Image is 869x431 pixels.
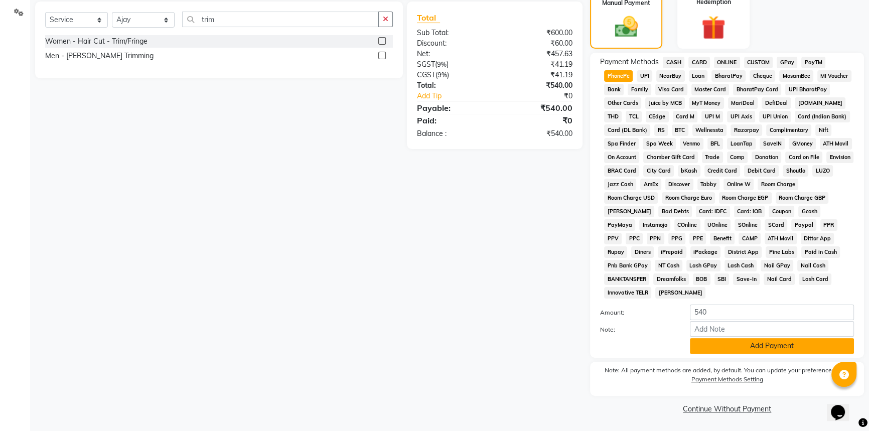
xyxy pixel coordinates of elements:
[690,321,854,337] input: Add Note
[604,273,649,285] span: BANKTANSFER
[785,152,822,163] span: Card on File
[697,179,720,190] span: Tabby
[658,206,692,217] span: Bad Debts
[758,179,798,190] span: Room Charge
[653,273,689,285] span: Dreamfolks
[765,233,797,244] span: ATH Movil
[801,233,834,244] span: Dittor App
[655,260,682,271] span: NT Cash
[777,57,797,68] span: GPay
[752,152,781,163] span: Donation
[604,84,624,95] span: Bank
[495,102,580,114] div: ₹540.00
[631,246,654,258] span: Diners
[694,13,733,43] img: _gift.svg
[707,138,723,150] span: BFL
[604,260,651,271] span: Pnb Bank GPay
[409,28,495,38] div: Sub Total:
[643,165,674,177] span: City Card
[744,165,779,177] span: Debit Card
[409,114,495,126] div: Paid:
[417,70,436,79] span: CGST
[761,260,793,271] span: Nail GPay
[409,59,495,70] div: ( )
[686,260,720,271] span: Lash GPay
[626,233,643,244] span: PPC
[769,206,794,217] span: Coupon
[701,111,723,122] span: UPI M
[791,219,816,231] span: Paypal
[789,138,816,150] span: GMoney
[45,36,148,47] div: Women - Hair Cut - Trim/Fringe
[600,366,854,388] label: Note: All payment methods are added, by default. You can update your preferences from
[673,111,698,122] span: Card M
[182,12,379,27] input: Search or Scan
[656,70,685,82] span: NearBuy
[817,70,851,82] span: MI Voucher
[626,111,642,122] span: TCL
[690,246,721,258] span: iPackage
[593,308,682,317] label: Amount:
[665,179,693,190] span: Discover
[797,260,828,271] span: Nail Cash
[798,206,820,217] span: Gcash
[592,404,862,414] a: Continue Without Payment
[727,111,755,122] span: UPI Axis
[417,60,435,69] span: SGST
[689,70,708,82] span: Loan
[704,219,731,231] span: UOnline
[600,57,659,67] span: Payment Methods
[744,57,773,68] span: CUSTOM
[438,71,447,79] span: 9%
[820,219,837,231] span: PPR
[409,128,495,139] div: Balance :
[760,138,785,150] span: SaveIN
[689,233,706,244] span: PPE
[815,124,831,136] span: Nift
[663,57,684,68] span: CASH
[776,192,829,204] span: Room Charge GBP
[691,84,730,95] span: Master Card
[628,84,651,95] span: Family
[604,192,658,204] span: Room Charge USD
[654,124,668,136] span: RS
[674,219,700,231] span: COnline
[783,165,808,177] span: Shoutlo
[604,179,636,190] span: Jazz Cash
[604,138,639,150] span: Spa Finder
[409,49,495,59] div: Net:
[785,84,830,95] span: UPI BharatPay
[593,325,682,334] label: Note:
[714,273,730,285] span: SBI
[711,70,746,82] span: BharatPay
[647,233,664,244] span: PPN
[409,70,495,80] div: ( )
[604,124,650,136] span: Card (DL Bank)
[691,375,763,384] label: Payment Methods Setting
[734,206,765,217] span: Card: IOB
[710,233,735,244] span: Benefit
[690,338,854,354] button: Add Payment
[827,391,859,421] iframe: chat widget
[608,14,645,40] img: _cash.svg
[714,57,740,68] span: ONLINE
[495,114,580,126] div: ₹0
[639,219,670,231] span: Instamojo
[668,233,686,244] span: PPG
[739,233,761,244] span: CAMP
[604,111,622,122] span: THD
[820,138,852,150] span: ATH Movil
[509,91,580,101] div: ₹0
[604,152,639,163] span: On Account
[678,165,700,177] span: bKash
[604,206,654,217] span: [PERSON_NAME]
[704,165,741,177] span: Credit Card
[750,70,775,82] span: Cheque
[795,111,850,122] span: Card (Indian Bank)
[727,138,756,150] span: LoanTap
[692,124,727,136] span: Wellnessta
[795,97,845,109] span: [DOMAIN_NAME]
[689,97,724,109] span: MyT Money
[637,70,652,82] span: UPI
[417,13,440,23] span: Total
